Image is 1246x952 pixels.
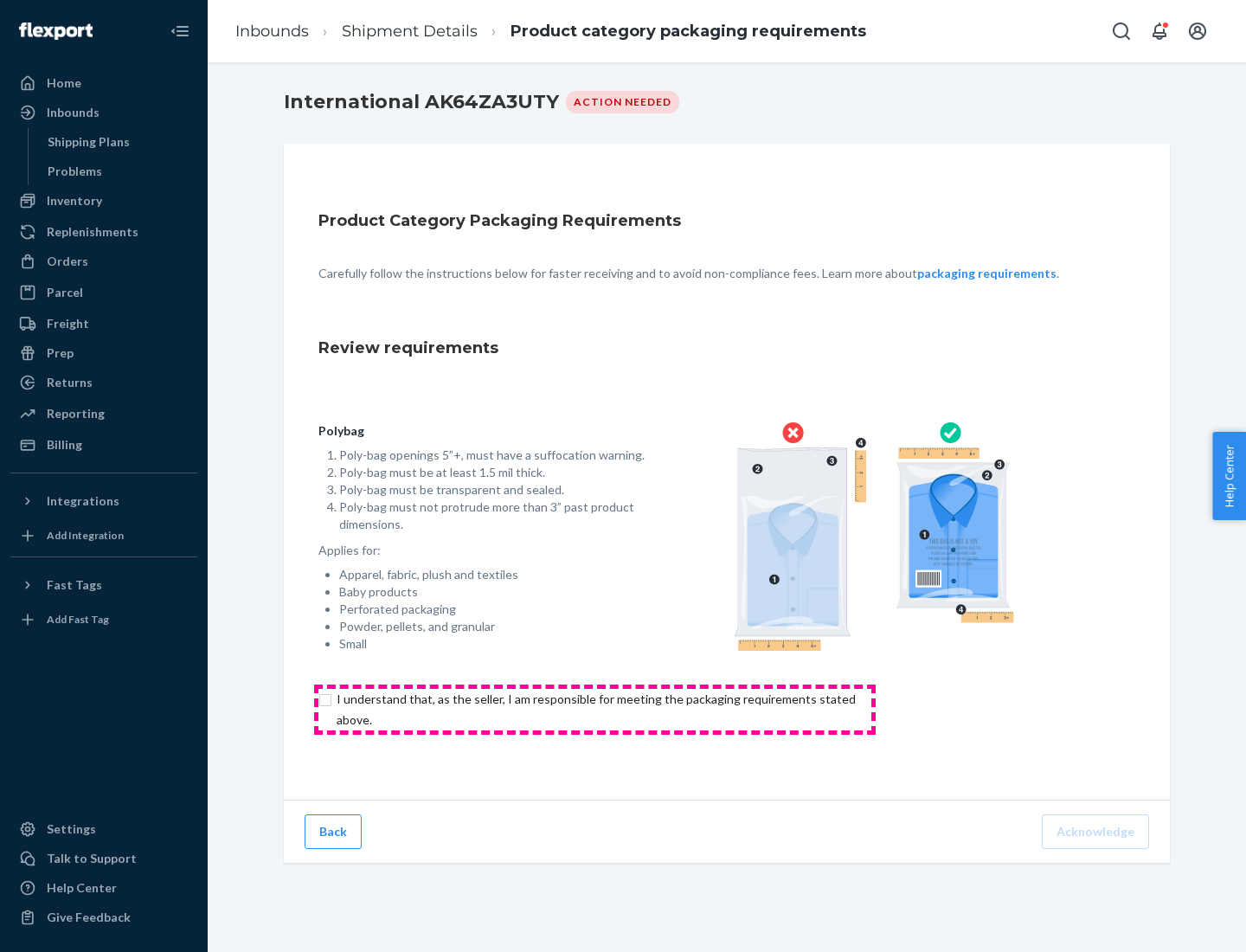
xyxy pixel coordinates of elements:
[47,612,109,627] div: Add Fast Tag
[511,22,866,41] a: Product category packaging requirements
[10,218,197,246] a: Replenishments
[339,481,652,499] li: Poly-bag must be transparent and sealed.
[318,213,1135,230] h1: Product Category Packaging Requirements
[10,522,197,550] a: Add Integration
[1104,14,1139,48] button: Open Search Box
[318,324,1040,374] div: Review requirements
[47,284,83,301] div: Parcel
[47,492,119,510] div: Integrations
[39,158,198,185] a: Problems
[10,606,197,634] a: Add Fast Tag
[47,74,81,92] div: Home
[48,133,130,151] div: Shipping Plans
[1212,432,1246,520] button: Help Center
[47,192,102,209] div: Inventory
[339,635,652,653] li: Small
[305,814,362,849] button: Back
[10,904,197,931] button: Give Feedback
[222,6,880,57] ol: breadcrumbs
[10,815,197,843] a: Settings
[318,265,1135,282] p: Carefully follow the instructions below for faster receiving and to avoid non-compliance fees. Le...
[10,279,197,306] a: Parcel
[10,874,197,902] a: Help Center
[1042,814,1149,849] button: Acknowledge
[47,909,131,926] div: Give Feedback
[47,104,100,121] div: Inbounds
[10,369,197,396] a: Returns
[39,128,198,156] a: Shipping Plans
[10,431,197,459] a: Billing
[235,22,309,41] a: Inbounds
[10,69,197,97] a: Home
[47,850,137,867] div: Talk to Support
[47,223,138,241] div: Replenishments
[734,422,1014,651] img: polybag.ac92ac876edd07edd96c1eaacd328395.png
[47,315,89,332] div: Freight
[1142,14,1177,48] button: Open notifications
[917,265,1057,282] button: packaging requirements
[10,248,197,275] a: Orders
[339,499,652,533] li: Poly-bag must not protrude more than 3” past product dimensions.
[47,374,93,391] div: Returns
[10,310,197,338] a: Freight
[318,542,652,559] p: Applies for:
[10,187,197,215] a: Inventory
[284,88,559,116] h2: International AK64ZA3UTY
[48,163,102,180] div: Problems
[339,447,652,464] li: Poly-bag openings 5”+, must have a suffocation warning.
[566,91,679,113] div: Action needed
[339,618,652,635] li: Powder, pellets, and granular
[10,571,197,599] button: Fast Tags
[342,22,478,41] a: Shipment Details
[47,528,124,543] div: Add Integration
[47,879,117,897] div: Help Center
[47,436,82,453] div: Billing
[10,99,197,126] a: Inbounds
[163,14,197,48] button: Close Navigation
[47,344,74,362] div: Prep
[339,566,652,583] li: Apparel, fabric, plush and textiles
[47,253,88,270] div: Orders
[339,601,652,618] li: Perforated packaging
[19,23,93,40] img: Flexport logo
[47,576,102,594] div: Fast Tags
[10,487,197,515] button: Integrations
[47,820,96,838] div: Settings
[10,400,197,428] a: Reporting
[318,422,652,440] p: Polybag
[47,405,105,422] div: Reporting
[10,339,197,367] a: Prep
[339,583,652,601] li: Baby products
[1180,14,1215,48] button: Open account menu
[10,845,197,872] a: Talk to Support
[339,464,652,481] li: Poly-bag must be at least 1.5 mil thick.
